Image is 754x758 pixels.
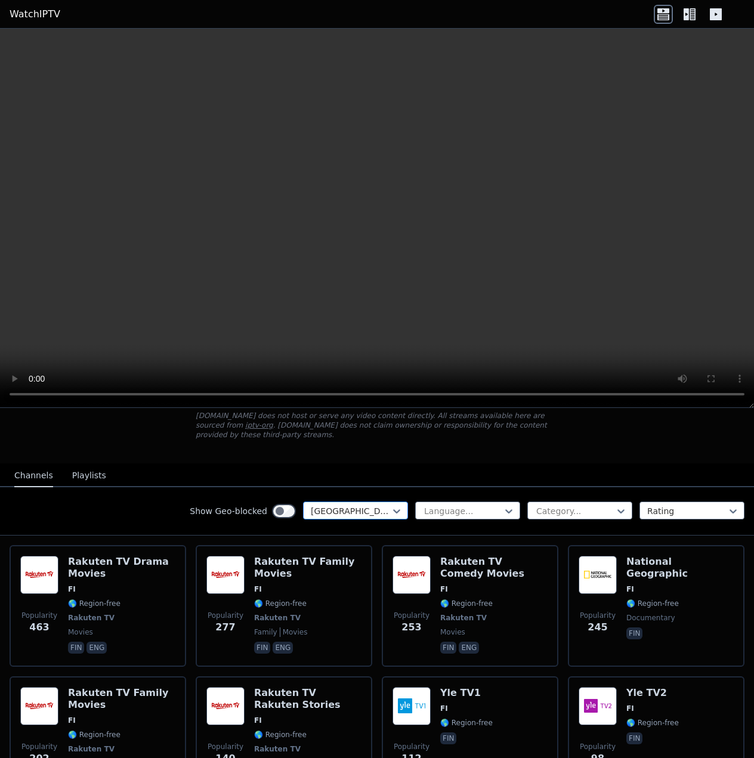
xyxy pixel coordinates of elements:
span: 🌎 Region-free [68,730,120,740]
img: Rakuten TV Drama Movies [20,556,58,594]
p: fin [440,642,456,654]
span: Popularity [580,742,616,751]
span: 245 [588,620,607,635]
img: Rakuten TV Family Movies [206,556,245,594]
p: fin [254,642,270,654]
span: FI [254,716,262,725]
span: Popularity [21,611,57,620]
h6: Rakuten TV Family Movies [68,687,175,711]
span: Rakuten TV [440,613,487,623]
button: Playlists [72,465,106,487]
span: FI [254,584,262,594]
span: Popularity [21,742,57,751]
label: Show Geo-blocked [190,505,267,517]
p: [DOMAIN_NAME] does not host or serve any video content directly. All streams available here are s... [196,411,558,440]
p: fin [626,627,642,639]
img: Rakuten TV Rakuten Stories [206,687,245,725]
a: iptv-org [245,421,273,429]
span: Popularity [580,611,616,620]
h6: Rakuten TV Comedy Movies [440,556,548,580]
p: fin [626,732,642,744]
span: Popularity [208,611,243,620]
a: WatchIPTV [10,7,60,21]
span: FI [626,704,634,713]
span: Rakuten TV [68,744,115,754]
h6: Rakuten TV Family Movies [254,556,361,580]
p: eng [86,642,107,654]
span: FI [68,716,76,725]
span: 🌎 Region-free [626,599,679,608]
span: FI [68,584,76,594]
span: 🌎 Region-free [440,599,493,608]
span: 🌎 Region-free [254,599,307,608]
span: Popularity [208,742,243,751]
h6: Rakuten TV Rakuten Stories [254,687,361,711]
span: 🌎 Region-free [626,718,679,728]
span: Rakuten TV [68,613,115,623]
p: eng [273,642,293,654]
img: Rakuten TV Family Movies [20,687,58,725]
p: fin [440,732,456,744]
span: Rakuten TV [254,744,301,754]
span: FI [626,584,634,594]
p: eng [459,642,479,654]
span: FI [440,584,448,594]
h6: Yle TV1 [440,687,493,699]
p: fin [68,642,84,654]
span: family [254,627,277,637]
img: Rakuten TV Comedy Movies [393,556,431,594]
span: 🌎 Region-free [254,730,307,740]
h6: National Geographic [626,556,734,580]
span: documentary [626,613,675,623]
h6: Yle TV2 [626,687,679,699]
span: Popularity [394,611,429,620]
span: 463 [29,620,49,635]
span: FI [440,704,448,713]
span: Popularity [394,742,429,751]
span: movies [68,627,93,637]
img: Yle TV1 [393,687,431,725]
span: movies [280,627,308,637]
h6: Rakuten TV Drama Movies [68,556,175,580]
span: Rakuten TV [254,613,301,623]
img: Yle TV2 [579,687,617,725]
span: 277 [215,620,235,635]
span: 🌎 Region-free [440,718,493,728]
button: Channels [14,465,53,487]
img: National Geographic [579,556,617,594]
span: 🌎 Region-free [68,599,120,608]
span: movies [440,627,465,637]
span: 253 [401,620,421,635]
